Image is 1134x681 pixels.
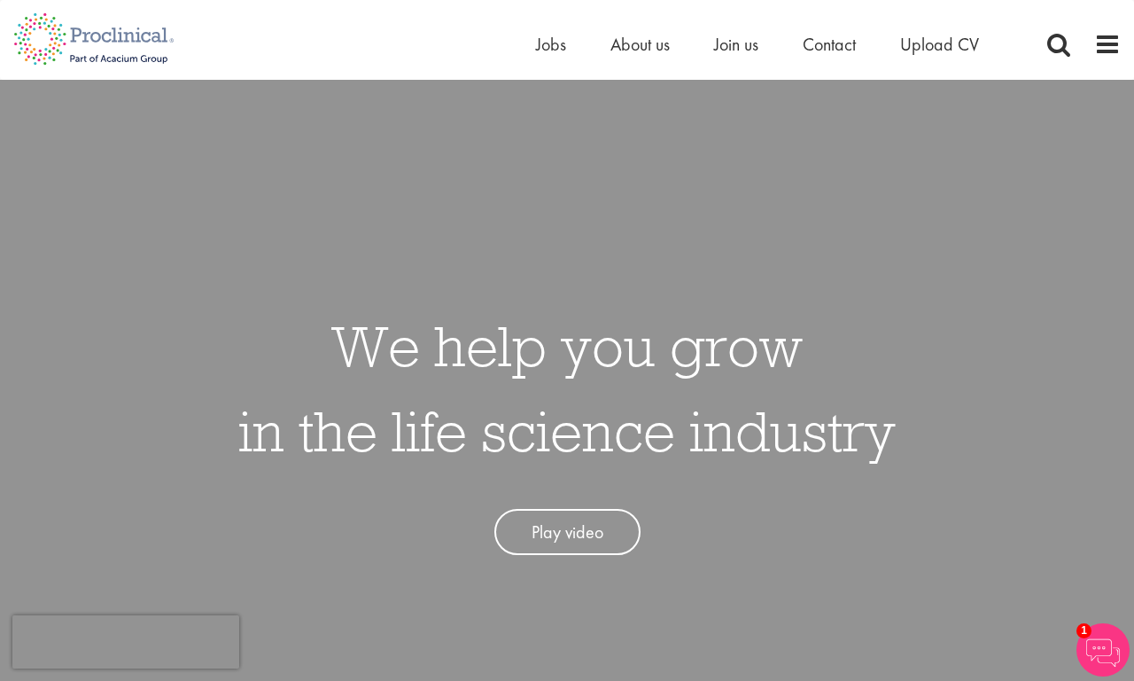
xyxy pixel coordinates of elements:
[1076,623,1130,677] img: Chatbot
[900,33,979,56] a: Upload CV
[536,33,566,56] a: Jobs
[714,33,758,56] a: Join us
[610,33,670,56] a: About us
[1076,623,1091,638] span: 1
[238,303,896,474] h1: We help you grow in the life science industry
[494,509,641,556] a: Play video
[803,33,856,56] a: Contact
